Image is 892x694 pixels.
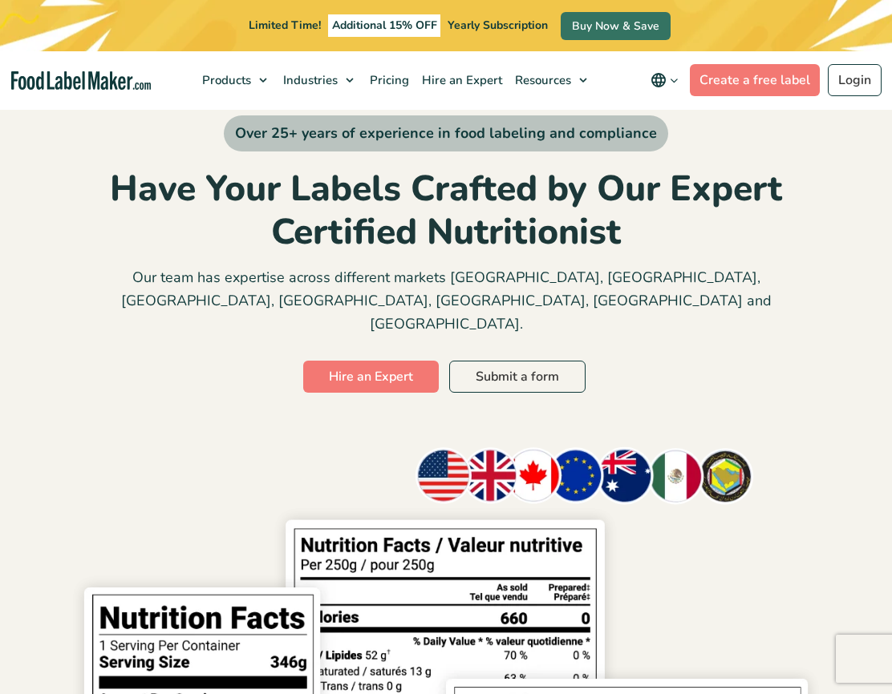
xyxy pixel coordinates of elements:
[828,64,882,96] a: Login
[417,72,504,88] span: Hire an Expert
[249,18,321,33] span: Limited Time!
[278,72,339,88] span: Industries
[275,51,362,109] a: Industries
[510,72,573,88] span: Resources
[328,14,441,37] span: Additional 15% OFF
[197,72,253,88] span: Products
[362,51,414,109] a: Pricing
[224,115,668,151] span: Over 25+ years of experience in food labeling and compliance
[448,18,548,33] span: Yearly Subscription
[507,51,595,109] a: Resources
[414,51,507,109] a: Hire an Expert
[73,266,819,335] p: Our team has expertise across different markets [GEOGRAPHIC_DATA], [GEOGRAPHIC_DATA], [GEOGRAPHIC...
[449,361,586,393] a: Submit a form
[303,361,439,393] a: Hire an Expert
[365,72,411,88] span: Pricing
[73,167,819,253] h1: Have Your Labels Crafted by Our Expert Certified Nutritionist
[561,12,671,40] a: Buy Now & Save
[194,51,275,109] a: Products
[690,64,820,96] a: Create a free label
